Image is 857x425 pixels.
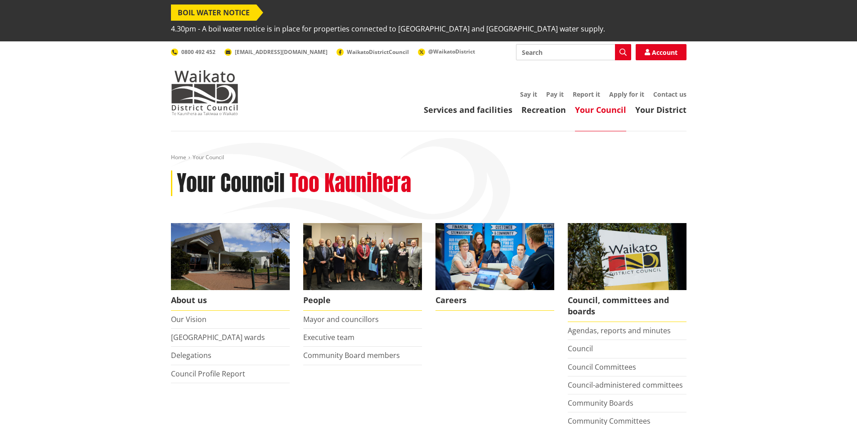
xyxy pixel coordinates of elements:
[171,369,245,379] a: Council Profile Report
[568,223,686,322] a: Waikato-District-Council-sign Council, committees and boards
[609,90,644,98] a: Apply for it
[235,48,328,56] span: [EMAIL_ADDRESS][DOMAIN_NAME]
[573,90,600,98] a: Report it
[171,70,238,115] img: Waikato District Council - Te Kaunihera aa Takiwaa o Waikato
[171,350,211,360] a: Delegations
[303,223,422,311] a: 2022 Council People
[171,153,186,161] a: Home
[546,90,564,98] a: Pay it
[568,380,683,390] a: Council-administered committees
[171,223,290,290] img: WDC Building 0015
[520,90,537,98] a: Say it
[568,326,671,336] a: Agendas, reports and minutes
[635,104,686,115] a: Your District
[435,290,554,311] span: Careers
[171,48,215,56] a: 0800 492 452
[171,223,290,311] a: WDC Building 0015 About us
[171,4,256,21] span: BOIL WATER NOTICE
[418,48,475,55] a: @WaikatoDistrict
[435,223,554,290] img: Office staff in meeting - Career page
[435,223,554,311] a: Careers
[303,350,400,360] a: Community Board members
[171,332,265,342] a: [GEOGRAPHIC_DATA] wards
[424,104,512,115] a: Services and facilities
[568,223,686,290] img: Waikato-District-Council-sign
[181,48,215,56] span: 0800 492 452
[171,154,686,161] nav: breadcrumb
[568,398,633,408] a: Community Boards
[171,21,605,37] span: 4.30pm - A boil water notice is in place for properties connected to [GEOGRAPHIC_DATA] and [GEOGR...
[337,48,409,56] a: WaikatoDistrictCouncil
[516,44,631,60] input: Search input
[428,48,475,55] span: @WaikatoDistrict
[171,290,290,311] span: About us
[303,290,422,311] span: People
[290,170,411,197] h2: Too Kaunihera
[347,48,409,56] span: WaikatoDistrictCouncil
[224,48,328,56] a: [EMAIL_ADDRESS][DOMAIN_NAME]
[171,314,206,324] a: Our Vision
[193,153,224,161] span: Your Council
[568,362,636,372] a: Council Committees
[303,223,422,290] img: 2022 Council
[653,90,686,98] a: Contact us
[568,344,593,353] a: Council
[303,314,379,324] a: Mayor and councillors
[177,170,285,197] h1: Your Council
[521,104,566,115] a: Recreation
[575,104,626,115] a: Your Council
[568,290,686,322] span: Council, committees and boards
[636,44,686,60] a: Account
[303,332,354,342] a: Executive team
